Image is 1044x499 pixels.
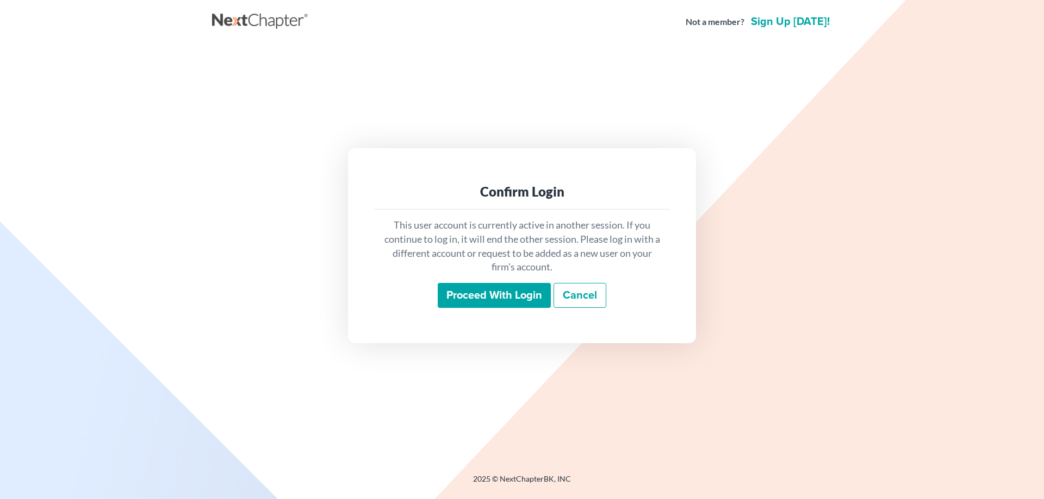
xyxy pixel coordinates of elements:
[554,283,606,308] a: Cancel
[383,183,661,200] div: Confirm Login
[438,283,551,308] input: Proceed with login
[749,16,832,27] a: Sign up [DATE]!
[686,16,744,28] strong: Not a member?
[383,218,661,274] p: This user account is currently active in another session. If you continue to log in, it will end ...
[212,473,832,493] div: 2025 © NextChapterBK, INC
